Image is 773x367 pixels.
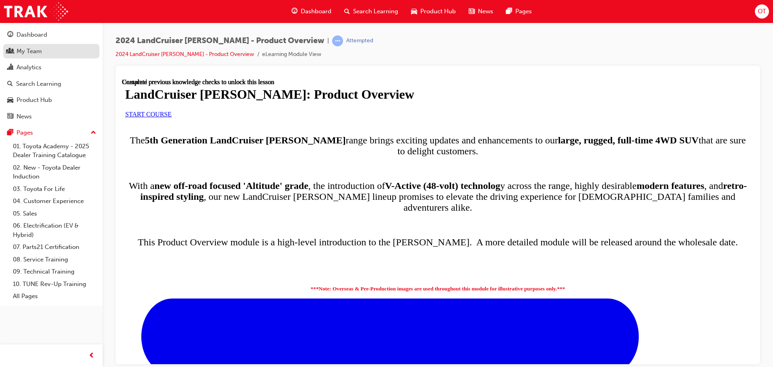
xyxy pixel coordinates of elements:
[17,112,32,121] div: News
[758,7,766,16] span: OT
[17,63,41,72] div: Analytics
[10,241,99,253] a: 07. Parts21 Certification
[500,3,538,20] a: pages-iconPages
[3,26,99,125] button: DashboardMy TeamAnalyticsSearch LearningProduct HubNews
[10,278,99,290] a: 10. TUNE Rev-Up Training
[10,140,99,162] a: 01. Toyota Academy - 2025 Dealer Training Catalogue
[7,113,13,120] span: news-icon
[332,35,343,46] span: learningRecordVerb_ATTEMPT-icon
[189,207,443,213] strong: ***Note: Overseas & Pre-Production images are used throughout this module for illustrative purpos...
[10,195,99,207] a: 04. Customer Experience
[7,97,13,104] span: car-icon
[10,265,99,278] a: 09. Technical Training
[344,6,350,17] span: search-icon
[7,31,13,39] span: guage-icon
[3,93,99,108] a: Product Hub
[462,3,500,20] a: news-iconNews
[8,56,624,78] span: The range brings exciting updates and enhancements to our that are sure to delight customers.
[3,77,99,91] a: Search Learning
[285,3,338,20] a: guage-iconDashboard
[89,351,95,361] span: prev-icon
[33,102,186,112] strong: new off-road focused 'Altitude' grade
[16,158,616,169] span: This Product Overview module is a high-level introduction to the [PERSON_NAME]. A more detailed m...
[17,47,42,56] div: My Team
[3,109,99,124] a: News
[18,102,625,123] strong: retro-inspired styling
[16,79,61,89] div: Search Learning
[420,7,456,16] span: Product Hub
[506,6,512,17] span: pages-icon
[7,102,625,134] span: With a , the introduction of y across the range, highly desirable , and , our new LandCruiser [PE...
[3,60,99,75] a: Analytics
[3,44,99,59] a: My Team
[301,7,331,16] span: Dashboard
[755,4,769,19] button: OT
[3,27,99,42] a: Dashboard
[10,220,99,241] a: 06. Electrification (EV & Hybrid)
[3,32,50,39] a: START COURSE
[17,30,47,39] div: Dashboard
[116,51,254,58] a: 2024 LandCruiser [PERSON_NAME] - Product Overview
[3,8,628,23] h1: LandCruiser [PERSON_NAME]: Product Overview
[346,37,373,45] div: Attempted
[7,48,13,55] span: people-icon
[17,128,33,137] div: Pages
[405,3,462,20] a: car-iconProduct Hub
[515,7,532,16] span: Pages
[91,128,96,138] span: up-icon
[10,253,99,266] a: 08. Service Training
[478,7,493,16] span: News
[3,125,99,140] button: Pages
[469,6,475,17] span: news-icon
[10,162,99,183] a: 02. New - Toyota Dealer Induction
[10,207,99,220] a: 05. Sales
[7,64,13,71] span: chart-icon
[17,95,52,105] div: Product Hub
[263,102,378,112] strong: V-Active (48-volt) technolog
[338,3,405,20] a: search-iconSearch Learning
[515,102,582,112] strong: modern features
[7,129,13,137] span: pages-icon
[291,6,298,17] span: guage-icon
[10,290,99,303] a: All Pages
[116,36,324,46] span: 2024 LandCruiser [PERSON_NAME] - Product Overview
[10,183,99,195] a: 03. Toyota For Life
[436,56,577,67] strong: large, rugged, full-time 4WD SUV
[7,81,13,88] span: search-icon
[23,56,224,67] strong: 5th Generation LandCruiser [PERSON_NAME]
[411,6,417,17] span: car-icon
[353,7,398,16] span: Search Learning
[327,36,329,46] span: |
[4,2,68,21] img: Trak
[262,50,321,59] li: eLearning Module View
